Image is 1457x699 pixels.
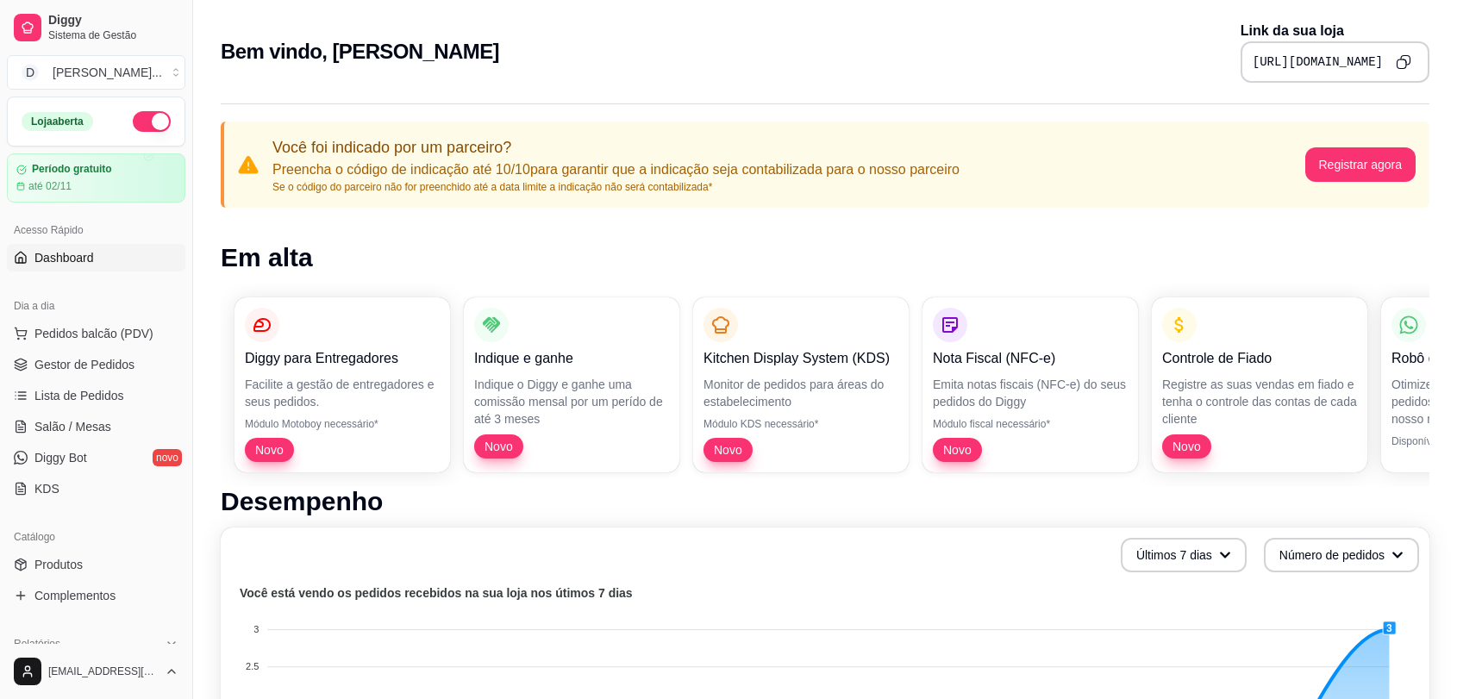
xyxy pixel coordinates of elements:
button: Diggy para EntregadoresFacilite a gestão de entregadores e seus pedidos.Módulo Motoboy necessário... [234,297,450,472]
span: Relatórios [14,637,60,651]
button: Nota Fiscal (NFC-e)Emita notas fiscais (NFC-e) do seus pedidos do DiggyMódulo fiscal necessário*Novo [922,297,1138,472]
a: Gestor de Pedidos [7,351,185,378]
button: Últimos 7 dias [1121,538,1247,572]
p: Indique o Diggy e ganhe uma comissão mensal por um perído de até 3 meses [474,376,669,428]
p: Indique e ganhe [474,348,669,369]
span: [EMAIL_ADDRESS][DOMAIN_NAME] [48,665,158,678]
p: Kitchen Display System (KDS) [703,348,898,369]
span: Diggy Bot [34,449,87,466]
div: [PERSON_NAME] ... [53,64,162,81]
article: até 02/11 [28,179,72,193]
button: Copy to clipboard [1390,48,1417,76]
a: Salão / Mesas [7,413,185,440]
span: Produtos [34,556,83,573]
p: Você foi indicado por um parceiro? [272,135,960,159]
p: Módulo fiscal necessário* [933,417,1128,431]
tspan: 3 [253,624,259,634]
a: DiggySistema de Gestão [7,7,185,48]
span: Sistema de Gestão [48,28,178,42]
span: Pedidos balcão (PDV) [34,325,153,342]
p: Monitor de pedidos para áreas do estabelecimento [703,376,898,410]
p: Preencha o código de indicação até 10/10 para garantir que a indicação seja contabilizada para o ... [272,159,960,180]
button: [EMAIL_ADDRESS][DOMAIN_NAME] [7,651,185,692]
button: Pedidos balcão (PDV) [7,320,185,347]
a: Complementos [7,582,185,609]
button: Kitchen Display System (KDS)Monitor de pedidos para áreas do estabelecimentoMódulo KDS necessário... [693,297,909,472]
div: Loja aberta [22,112,93,131]
a: Dashboard [7,244,185,271]
span: Lista de Pedidos [34,387,124,404]
p: Nota Fiscal (NFC-e) [933,348,1128,369]
div: Catálogo [7,523,185,551]
button: Controle de FiadoRegistre as suas vendas em fiado e tenha o controle das contas de cada clienteNovo [1152,297,1367,472]
p: Diggy para Entregadores [245,348,440,369]
span: Dashboard [34,249,94,266]
h1: Em alta [221,242,1429,273]
button: Indique e ganheIndique o Diggy e ganhe uma comissão mensal por um perído de até 3 mesesNovo [464,297,679,472]
p: Facilite a gestão de entregadores e seus pedidos. [245,376,440,410]
p: Link da sua loja [1241,21,1429,41]
span: Gestor de Pedidos [34,356,134,373]
p: Se o código do parceiro não for preenchido até a data limite a indicação não será contabilizada* [272,180,960,194]
span: Salão / Mesas [34,418,111,435]
pre: [URL][DOMAIN_NAME] [1253,53,1383,71]
a: Período gratuitoaté 02/11 [7,153,185,203]
a: KDS [7,475,185,502]
article: Período gratuito [32,163,112,176]
a: Diggy Botnovo [7,444,185,471]
p: Módulo Motoboy necessário* [245,417,440,431]
p: Emita notas fiscais (NFC-e) do seus pedidos do Diggy [933,376,1128,410]
button: Select a team [7,55,185,90]
span: Novo [248,441,291,459]
a: Produtos [7,551,185,578]
p: Registre as suas vendas em fiado e tenha o controle das contas de cada cliente [1162,376,1357,428]
button: Registrar agora [1305,147,1416,182]
h1: Desempenho [221,486,1429,517]
text: Você está vendo os pedidos recebidos na sua loja nos útimos 7 dias [240,586,633,600]
p: Módulo KDS necessário* [703,417,898,431]
button: Alterar Status [133,111,171,132]
button: Número de pedidos [1264,538,1419,572]
div: Dia a dia [7,292,185,320]
span: Complementos [34,587,116,604]
span: KDS [34,480,59,497]
span: Novo [936,441,979,459]
a: Lista de Pedidos [7,382,185,409]
h2: Bem vindo, [PERSON_NAME] [221,38,499,66]
span: Diggy [48,13,178,28]
span: Novo [478,438,520,455]
span: Novo [1166,438,1208,455]
span: D [22,64,39,81]
span: Novo [707,441,749,459]
p: Controle de Fiado [1162,348,1357,369]
tspan: 2.5 [246,661,259,671]
div: Acesso Rápido [7,216,185,244]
